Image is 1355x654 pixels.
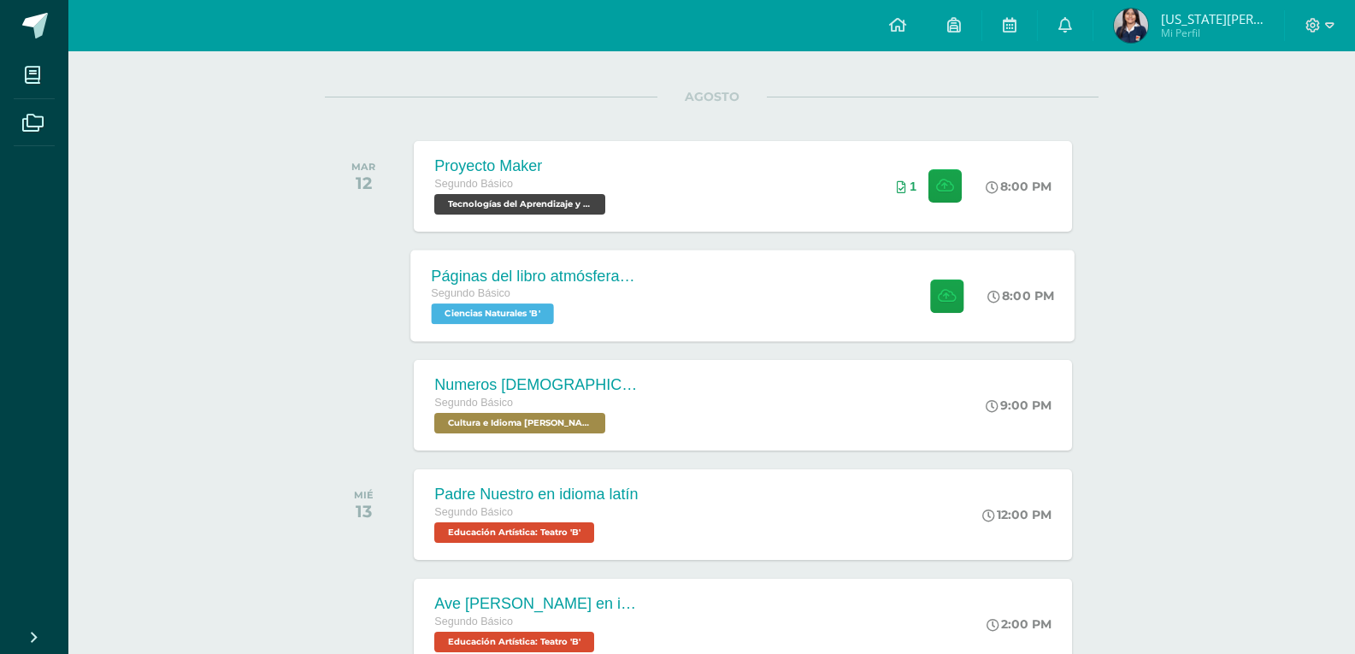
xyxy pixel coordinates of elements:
div: MIÉ [354,489,374,501]
div: 8:00 PM [988,288,1055,303]
span: Cultura e Idioma Maya Garífuna o Xinca 'B' [434,413,605,433]
div: 13 [354,501,374,521]
span: AGOSTO [657,89,767,104]
span: Segundo Básico [434,506,513,518]
span: Tecnologías del Aprendizaje y la Comunicación 'B' [434,194,605,215]
img: b318e73362be9be862d94872b8b576b9.png [1114,9,1148,43]
span: Segundo Básico [432,287,511,299]
span: Segundo Básico [434,616,513,627]
div: Numeros [DEMOGRAPHIC_DATA] en Kaqchikel [434,376,639,394]
div: 12 [351,173,375,193]
div: Páginas del libro atmósfera y equilibrio ecológico [432,267,639,285]
div: 12:00 PM [982,507,1052,522]
div: Archivos entregados [897,180,916,193]
div: Proyecto Maker [434,157,610,175]
span: [US_STATE][PERSON_NAME] [1161,10,1264,27]
div: 9:00 PM [986,398,1052,413]
span: Educación Artística: Teatro 'B' [434,632,594,652]
span: Segundo Básico [434,178,513,190]
div: Ave [PERSON_NAME] en idioma latín [434,595,639,613]
span: Segundo Básico [434,397,513,409]
span: Mi Perfil [1161,26,1264,40]
div: 8:00 PM [986,179,1052,194]
span: Ciencias Naturales 'B' [432,303,554,324]
div: MAR [351,161,375,173]
span: 1 [910,180,916,193]
span: Educación Artística: Teatro 'B' [434,522,594,543]
div: 2:00 PM [987,616,1052,632]
div: Padre Nuestro en idioma latín [434,486,638,504]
